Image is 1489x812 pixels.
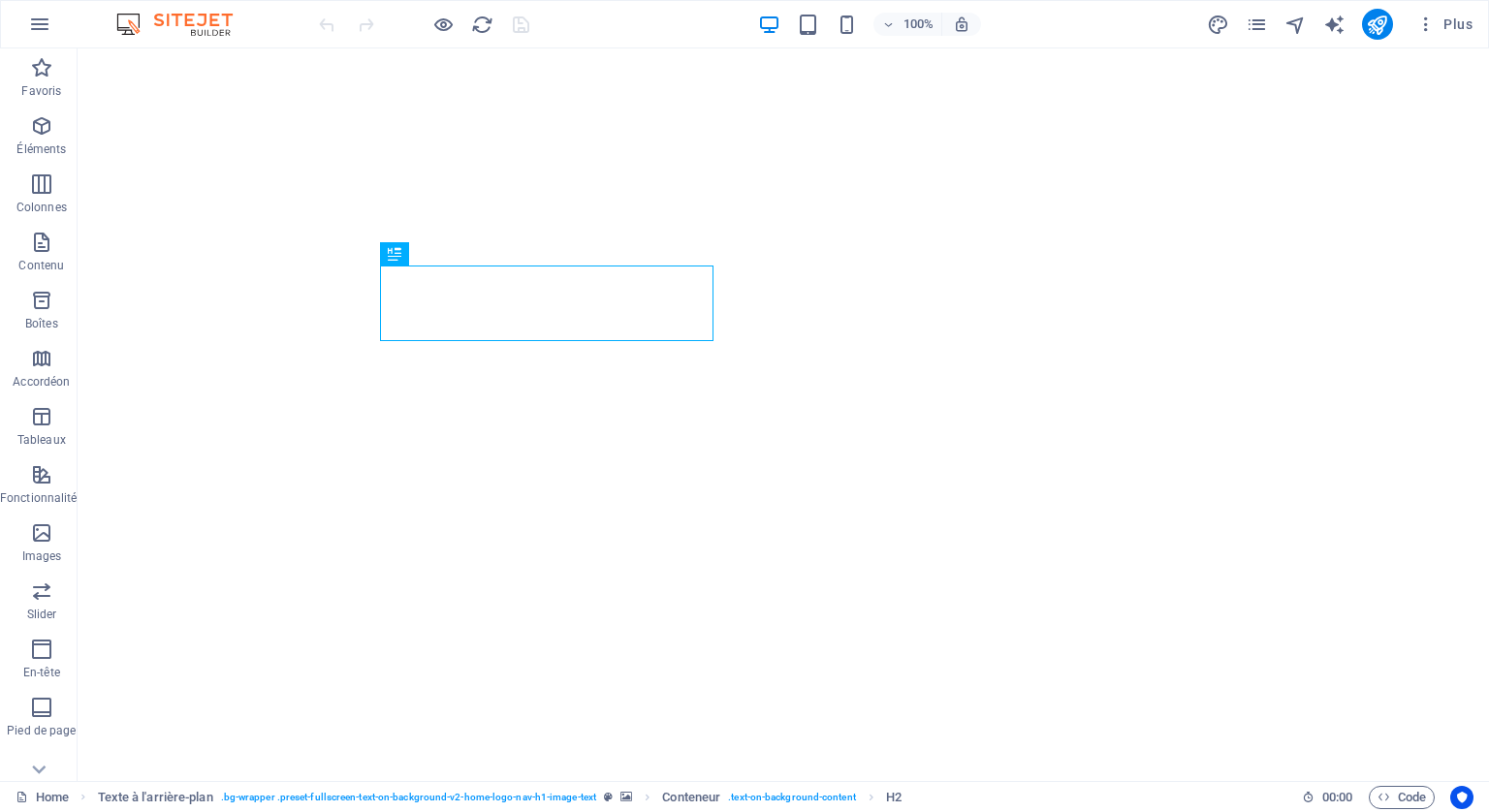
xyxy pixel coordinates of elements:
i: Cet élément est une présélection personnalisable. [604,792,613,802]
span: Cliquez pour sélectionner. Double-cliquez pour modifier. [98,786,213,809]
p: Pied de page [7,723,76,738]
button: reload [470,13,493,36]
i: Design (Ctrl+Alt+Y) [1207,14,1229,36]
p: Colonnes [16,200,67,215]
button: design [1207,13,1230,36]
p: Favoris [21,83,61,99]
button: Code [1369,786,1435,809]
span: Cliquez pour sélectionner. Double-cliquez pour modifier. [886,786,902,809]
p: Tableaux [17,432,66,448]
button: Plus [1409,9,1480,40]
h6: Durée de la session [1302,786,1353,809]
p: Accordéon [13,374,70,390]
button: navigator [1284,13,1308,36]
i: Navigateur [1284,14,1307,36]
button: text_generator [1323,13,1346,36]
h6: 100% [903,13,934,36]
p: Contenu [18,258,64,273]
img: Editor Logo [111,13,257,36]
button: Usercentrics [1450,786,1473,809]
i: Publier [1366,14,1388,36]
p: En-tête [23,665,60,680]
p: Éléments [16,141,66,157]
i: Lors du redimensionnement, ajuster automatiquement le niveau de zoom en fonction de l'appareil sé... [953,16,970,33]
span: Cliquez pour sélectionner. Double-cliquez pour modifier. [662,786,720,809]
nav: breadcrumb [98,786,903,809]
p: Slider [27,607,57,622]
i: Actualiser la page [471,14,493,36]
span: . bg-wrapper .preset-fullscreen-text-on-background-v2-home-logo-nav-h1-image-text [221,786,596,809]
button: 100% [873,13,942,36]
i: Cet élément contient un arrière-plan. [620,792,632,802]
p: Images [22,548,62,564]
span: Plus [1416,15,1473,34]
i: Pages (Ctrl+Alt+S) [1246,14,1268,36]
span: 00 00 [1322,786,1352,809]
a: Cliquez pour annuler la sélection. Double-cliquez pour ouvrir Pages. [16,786,69,809]
p: Boîtes [25,316,58,331]
span: . text-on-background-content [728,786,856,809]
button: Cliquez ici pour quitter le mode Aperçu et poursuivre l'édition. [431,13,455,36]
span: : [1336,790,1339,804]
button: publish [1362,9,1393,40]
span: Code [1378,786,1426,809]
button: pages [1246,13,1269,36]
i: AI Writer [1323,14,1346,36]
